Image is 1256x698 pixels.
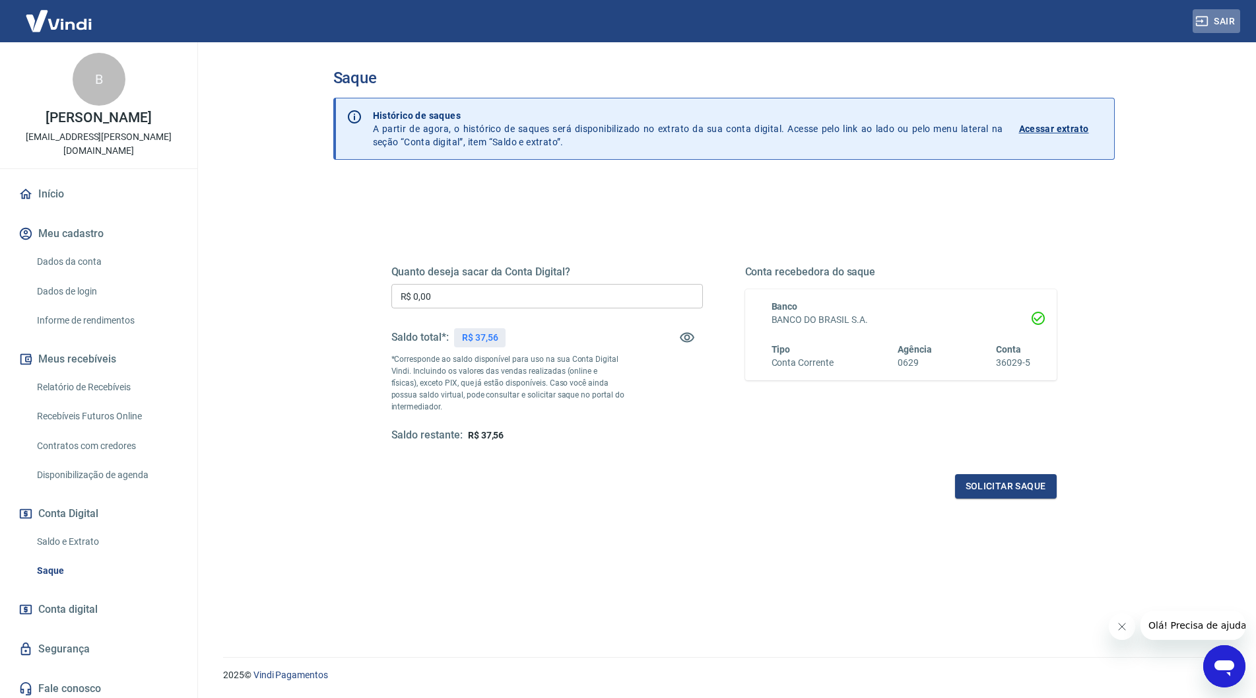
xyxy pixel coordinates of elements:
[32,278,182,305] a: Dados de login
[1193,9,1240,34] button: Sair
[46,111,151,125] p: [PERSON_NAME]
[16,1,102,41] img: Vindi
[772,301,798,312] span: Banco
[333,69,1115,87] h3: Saque
[11,130,187,158] p: [EMAIL_ADDRESS][PERSON_NAME][DOMAIN_NAME]
[996,356,1030,370] h6: 36029-5
[16,499,182,528] button: Conta Digital
[1203,645,1245,687] iframe: Botão para abrir a janela de mensagens
[772,356,834,370] h6: Conta Corrente
[16,635,182,664] a: Segurança
[391,353,625,413] p: *Corresponde ao saldo disponível para uso na sua Conta Digital Vindi. Incluindo os valores das ve...
[772,344,791,355] span: Tipo
[32,403,182,430] a: Recebíveis Futuros Online
[1140,611,1245,640] iframe: Mensagem da empresa
[16,345,182,374] button: Meus recebíveis
[32,248,182,275] a: Dados da conta
[468,430,504,440] span: R$ 37,56
[898,344,932,355] span: Agência
[8,9,111,20] span: Olá! Precisa de ajuda?
[1019,122,1089,135] p: Acessar extrato
[772,313,1030,327] h6: BANCO DO BRASIL S.A.
[745,265,1057,279] h5: Conta recebedora do saque
[73,53,125,106] div: B
[32,433,182,460] a: Contratos com credores
[373,109,1003,149] p: A partir de agora, o histórico de saques será disponibilizado no extrato da sua conta digital. Ac...
[16,180,182,209] a: Início
[16,219,182,248] button: Meu cadastro
[391,429,463,442] h5: Saldo restante:
[391,265,703,279] h5: Quanto deseja sacar da Conta Digital?
[391,331,449,344] h5: Saldo total*:
[38,600,98,619] span: Conta digital
[32,307,182,334] a: Informe de rendimentos
[253,670,328,680] a: Vindi Pagamentos
[32,374,182,401] a: Relatório de Recebíveis
[898,356,932,370] h6: 0629
[16,595,182,624] a: Conta digital
[1019,109,1104,149] a: Acessar extrato
[32,462,182,489] a: Disponibilização de agenda
[462,331,498,345] p: R$ 37,56
[32,557,182,584] a: Saque
[373,109,1003,122] p: Histórico de saques
[223,668,1224,682] p: 2025 ©
[955,474,1057,499] button: Solicitar saque
[1109,613,1135,640] iframe: Fechar mensagem
[996,344,1021,355] span: Conta
[32,528,182,555] a: Saldo e Extrato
